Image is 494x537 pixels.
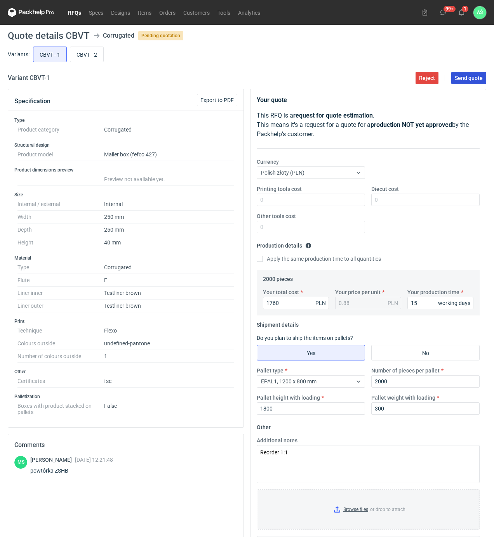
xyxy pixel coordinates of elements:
[257,394,320,402] label: Pallet height with loading
[104,211,234,223] dd: 250 mm
[17,223,104,236] dt: Depth
[104,324,234,337] dd: Flexo
[257,367,284,374] label: Pallet type
[371,194,480,206] input: 0
[315,299,326,307] div: PLN
[17,274,104,287] dt: Flute
[263,297,329,309] input: 0
[17,324,104,337] dt: Technique
[407,297,473,309] input: 0
[257,319,299,328] legend: Shipment details
[104,287,234,300] dd: Testliner brown
[17,198,104,211] dt: Internal / external
[14,318,237,324] h3: Print
[17,287,104,300] dt: Liner inner
[8,50,30,58] label: Variants:
[473,6,486,19] div: Adrian Świerżewski
[33,47,67,62] label: CBVT - 1
[17,375,104,388] dt: Certificates
[257,212,296,220] label: Other tools cost
[14,92,50,111] button: Specification
[257,445,480,483] textarea: Reorder 1:1
[257,185,302,193] label: Printing tools cost
[104,337,234,350] dd: undefined-pantone
[17,211,104,223] dt: Width
[14,393,237,400] h3: Palletization
[370,121,452,128] strong: production NOT yet approved
[257,490,479,529] label: or drop to attach
[371,185,399,193] label: Diecut cost
[104,274,234,287] dd: E
[103,31,134,40] div: Corrugated
[17,337,104,350] dt: Colours outside
[200,97,234,103] span: Export to PDF
[261,170,304,176] span: Polish złoty (PLN)
[438,299,470,307] div: working days
[407,288,459,296] label: Your production time
[261,378,317,385] span: EPAL1, 1200 x 800 mm
[263,273,293,282] legend: 2000 pieces
[371,375,480,388] input: 0
[104,198,234,211] dd: Internal
[437,6,449,19] button: 99+
[214,8,234,17] a: Tools
[14,255,237,261] h3: Material
[17,350,104,363] dt: Number of colours outside
[257,255,381,263] label: Apply the same production time to all quantities
[17,236,104,249] dt: Height
[257,221,365,233] input: 0
[8,31,90,40] h1: Quote details CBVT
[234,8,264,17] a: Analytics
[14,192,237,198] h3: Size
[335,288,381,296] label: Your price per unit
[75,457,113,463] span: [DATE] 12:21:48
[257,437,297,444] label: Additional notes
[85,8,107,17] a: Specs
[104,261,234,274] dd: Corrugated
[455,75,483,81] span: Send quote
[104,350,234,363] dd: 1
[455,6,468,19] button: 1
[104,400,234,415] dd: False
[17,123,104,136] dt: Product category
[14,117,237,123] h3: Type
[17,300,104,312] dt: Liner outer
[257,345,365,360] label: Yes
[30,457,75,463] span: [PERSON_NAME]
[104,123,234,136] dd: Corrugated
[14,167,237,173] h3: Product dimensions preview
[104,223,234,236] dd: 250 mm
[155,8,179,17] a: Orders
[419,75,435,81] span: Reject
[371,367,440,374] label: Number of pieces per pallet
[104,176,165,182] span: Preview not available yet.
[257,402,365,415] input: 0
[14,142,237,148] h3: Structural design
[134,8,155,17] a: Items
[257,421,271,430] legend: Other
[371,394,435,402] label: Pallet weight with loading
[371,345,480,360] label: No
[416,72,438,84] button: Reject
[70,47,104,62] label: CBVT - 2
[104,236,234,249] dd: 40 mm
[8,73,50,83] h2: Variant CBVT - 1
[257,158,279,166] label: Currency
[14,456,27,469] div: Maciej Sikora
[14,369,237,375] h3: Other
[17,400,104,415] dt: Boxes with product stacked on pallets
[64,8,85,17] a: RFQs
[30,467,113,475] div: powtórka ZSHB
[8,8,54,17] svg: Packhelp Pro
[104,300,234,312] dd: Testliner brown
[104,375,234,388] dd: fsc
[293,112,373,119] strong: request for quote estimation
[388,299,398,307] div: PLN
[257,335,353,341] label: Do you plan to ship the items on pallets?
[14,440,237,450] h2: Comments
[263,288,299,296] label: Your total cost
[371,402,480,415] input: 0
[179,8,214,17] a: Customers
[473,6,486,19] button: AŚ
